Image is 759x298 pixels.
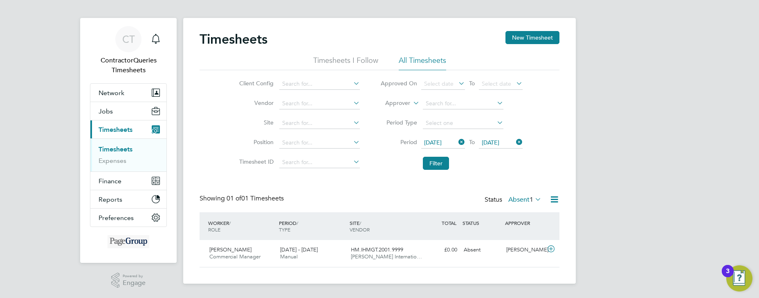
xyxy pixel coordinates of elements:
[279,226,290,233] span: TYPE
[237,99,274,107] label: Vendor
[277,216,348,237] div: PERIOD
[99,214,134,222] span: Preferences
[380,138,417,146] label: Period
[442,220,456,226] span: TOTAL
[227,194,241,202] span: 01 of
[99,89,124,97] span: Network
[279,118,360,129] input: Search for...
[351,253,422,260] span: [PERSON_NAME] Internatio…
[123,280,146,287] span: Engage
[90,138,166,171] div: Timesheets
[399,56,446,70] li: All Timesheets
[237,158,274,165] label: Timesheet ID
[350,226,370,233] span: VENDOR
[90,235,167,248] a: Go to home page
[99,145,132,153] a: Timesheets
[237,138,274,146] label: Position
[208,226,220,233] span: ROLE
[99,126,132,133] span: Timesheets
[237,80,274,87] label: Client Config
[279,137,360,149] input: Search for...
[99,107,113,115] span: Jobs
[90,172,166,190] button: Finance
[351,246,403,253] span: HM.IHMGT.2001.9999
[279,78,360,90] input: Search for...
[359,220,361,226] span: /
[90,190,166,208] button: Reports
[90,84,166,102] button: Network
[423,98,503,109] input: Search for...
[209,253,260,260] span: Commercial Manager
[380,119,417,126] label: Period Type
[380,80,417,87] label: Approved On
[111,273,146,288] a: Powered byEngage
[467,137,477,147] span: To
[279,98,360,109] input: Search for...
[206,216,277,237] div: WORKER
[423,118,503,129] input: Select one
[373,99,410,107] label: Approver
[200,31,267,47] h2: Timesheets
[90,26,167,75] a: CTContractorQueries Timesheets
[229,220,231,226] span: /
[209,246,252,253] span: [PERSON_NAME]
[503,216,546,230] div: APPROVER
[280,246,318,253] span: [DATE] - [DATE]
[460,216,503,230] div: STATUS
[237,119,274,126] label: Site
[482,80,511,87] span: Select date
[726,271,730,282] div: 3
[279,157,360,168] input: Search for...
[90,56,167,75] span: ContractorQueries Timesheets
[123,273,146,280] span: Powered by
[485,194,543,206] div: Status
[460,243,503,257] div: Absent
[503,243,546,257] div: [PERSON_NAME]
[280,253,298,260] span: Manual
[200,194,285,203] div: Showing
[418,243,460,257] div: £0.00
[348,216,418,237] div: SITE
[99,196,122,203] span: Reports
[726,265,752,291] button: Open Resource Center, 3 new notifications
[505,31,559,44] button: New Timesheet
[530,196,533,204] span: 1
[467,78,477,89] span: To
[424,80,454,87] span: Select date
[90,102,166,120] button: Jobs
[99,157,126,165] a: Expenses
[80,18,177,263] nav: Main navigation
[108,235,149,248] img: michaelpageint-logo-retina.png
[508,196,541,204] label: Absent
[423,157,449,170] button: Filter
[296,220,298,226] span: /
[482,139,499,146] span: [DATE]
[227,194,284,202] span: 01 Timesheets
[90,209,166,227] button: Preferences
[313,56,378,70] li: Timesheets I Follow
[90,120,166,138] button: Timesheets
[424,139,442,146] span: [DATE]
[122,34,135,44] span: CT
[99,177,121,185] span: Finance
